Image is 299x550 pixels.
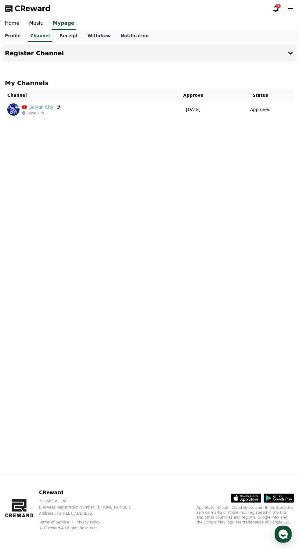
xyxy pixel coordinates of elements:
[196,505,294,525] p: App Store, iCloud, iCloud Drive, and iTunes Store are service marks of Apple Inc., registered in ...
[40,193,79,209] a: Messages
[5,4,51,13] a: CReward
[5,50,64,56] h4: Register Channel
[79,193,117,209] a: Settings
[5,90,160,101] th: Channel
[52,17,76,30] a: Mypage
[24,17,48,30] a: Music
[116,30,153,42] a: Notification
[39,505,141,510] p: Business Registration Number : [PHONE_NUMBER]
[2,45,297,62] button: Register Channel
[90,203,105,207] span: Settings
[162,106,224,113] p: [DATE]
[39,520,74,524] a: Terms of Service
[272,5,279,12] a: 1
[39,499,141,504] p: YP Lab Co., Ltd.
[160,90,226,101] th: Approve
[39,489,141,496] p: CReward
[15,4,51,13] span: CReward
[16,203,26,207] span: Home
[39,511,141,516] p: Address : [STREET_ADDRESS]
[83,30,116,42] a: Withdraw
[28,30,52,42] a: Channel
[227,90,294,101] th: Status
[276,4,281,9] div: 1
[2,193,40,209] a: Home
[75,520,100,524] a: Privacy Policy
[55,30,83,42] a: Receipt
[39,526,141,530] p: © CReward All Rights Reserved.
[22,110,61,115] p: @saiyancity
[5,79,294,87] h4: My Channels
[7,103,20,116] img: Saiyan City
[29,104,53,110] a: Saiyan City
[51,203,69,208] span: Messages
[250,106,271,113] p: Approved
